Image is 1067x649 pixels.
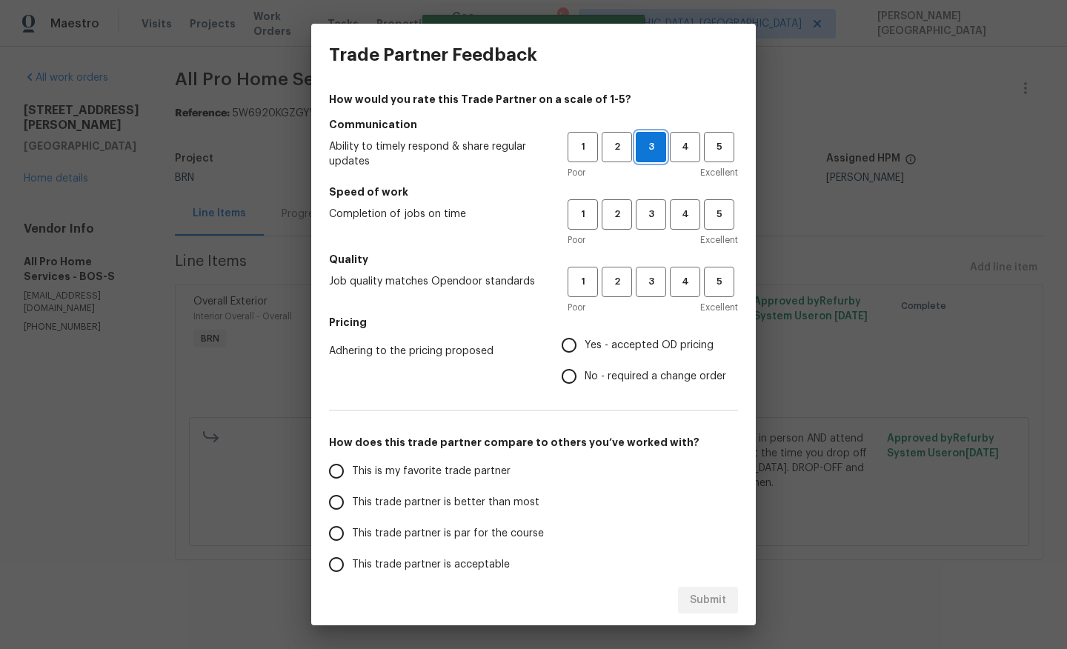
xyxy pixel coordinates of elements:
[569,206,596,223] span: 1
[670,132,700,162] button: 4
[705,206,733,223] span: 5
[568,132,598,162] button: 1
[352,526,544,542] span: This trade partner is par for the course
[329,207,544,222] span: Completion of jobs on time
[329,435,738,450] h5: How does this trade partner compare to others you’ve worked with?
[568,300,585,315] span: Poor
[329,274,544,289] span: Job quality matches Opendoor standards
[636,267,666,297] button: 3
[568,267,598,297] button: 1
[671,139,699,156] span: 4
[329,139,544,169] span: Ability to timely respond & share regular updates
[585,369,726,385] span: No - required a change order
[636,139,665,156] span: 3
[671,273,699,290] span: 4
[602,132,632,162] button: 2
[705,139,733,156] span: 5
[329,44,537,65] h3: Trade Partner Feedback
[352,464,511,479] span: This is my favorite trade partner
[705,273,733,290] span: 5
[636,132,666,162] button: 3
[569,139,596,156] span: 1
[637,273,665,290] span: 3
[329,315,738,330] h5: Pricing
[700,165,738,180] span: Excellent
[602,267,632,297] button: 2
[585,338,714,353] span: Yes - accepted OD pricing
[569,273,596,290] span: 1
[568,199,598,230] button: 1
[671,206,699,223] span: 4
[636,199,666,230] button: 3
[670,267,700,297] button: 4
[637,206,665,223] span: 3
[603,139,631,156] span: 2
[568,165,585,180] span: Poor
[329,456,738,611] div: How does this trade partner compare to others you’ve worked with?
[704,199,734,230] button: 5
[704,267,734,297] button: 5
[352,557,510,573] span: This trade partner is acceptable
[562,330,738,392] div: Pricing
[329,117,738,132] h5: Communication
[700,300,738,315] span: Excellent
[352,495,539,510] span: This trade partner is better than most
[329,184,738,199] h5: Speed of work
[670,199,700,230] button: 4
[603,273,631,290] span: 2
[700,233,738,247] span: Excellent
[602,199,632,230] button: 2
[603,206,631,223] span: 2
[704,132,734,162] button: 5
[329,344,538,359] span: Adhering to the pricing proposed
[329,252,738,267] h5: Quality
[568,233,585,247] span: Poor
[329,92,738,107] h4: How would you rate this Trade Partner on a scale of 1-5?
